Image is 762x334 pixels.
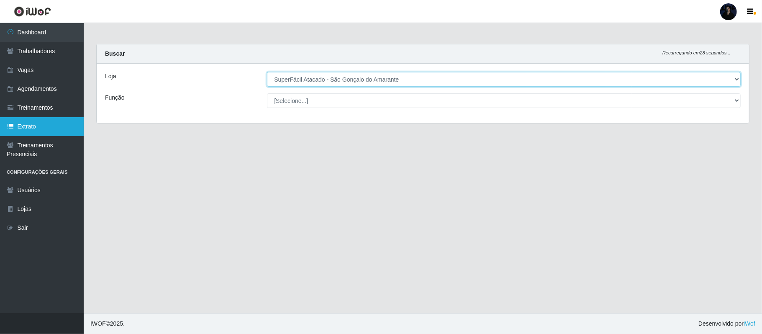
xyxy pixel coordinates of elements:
label: Loja [105,72,116,81]
i: Recarregando em 28 segundos... [662,50,731,55]
a: iWof [744,320,755,327]
span: IWOF [90,320,106,327]
label: Função [105,93,125,102]
strong: Buscar [105,50,125,57]
img: CoreUI Logo [14,6,51,17]
span: © 2025 . [90,319,125,328]
span: Desenvolvido por [698,319,755,328]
